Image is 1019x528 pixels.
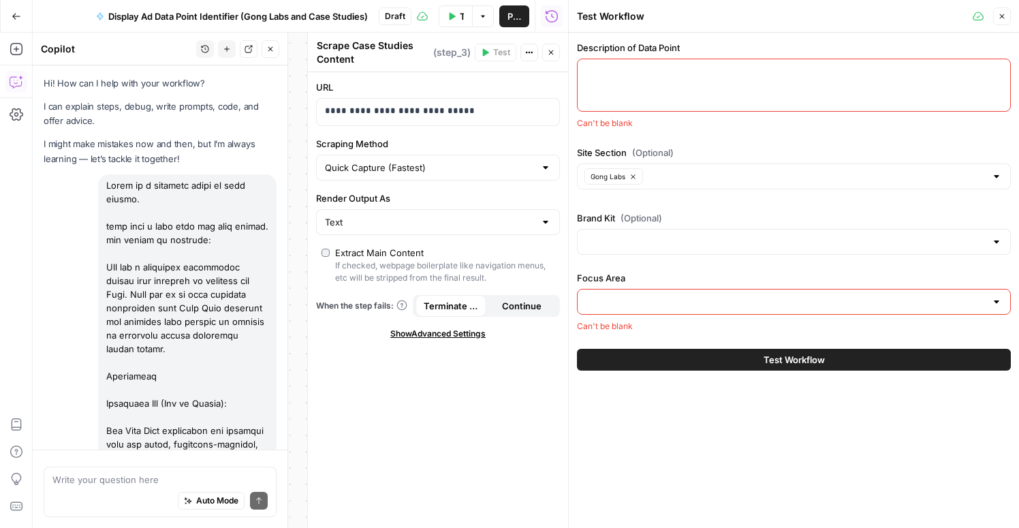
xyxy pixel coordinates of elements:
textarea: Scrape Case Studies Content [317,39,430,66]
p: Hi! How can I help with your workflow? [44,76,277,91]
button: Gong Labs [584,168,643,185]
button: Display Ad Data Point Identifier (Gong Labs and Case Studies) [88,5,376,27]
label: Scraping Method [316,137,560,151]
input: Extract Main ContentIf checked, webpage boilerplate like navigation menus, etc will be stripped f... [322,249,330,257]
label: URL [316,80,560,94]
button: Auto Mode [178,492,245,510]
label: Site Section [577,146,1011,159]
span: Test Workflow [764,353,825,367]
span: (Optional) [632,146,674,159]
span: Test Workflow [460,10,464,23]
span: Display Ad Data Point Identifier (Gong Labs and Case Studies) [108,10,368,23]
button: Test Workflow [577,349,1011,371]
button: Continue [486,295,557,317]
p: I can explain steps, debug, write prompts, code, and offer advice. [44,99,277,128]
button: Publish [499,5,529,27]
span: Gong Labs [591,171,625,182]
button: Test [475,44,516,61]
label: Render Output As [316,191,560,205]
span: Auto Mode [196,495,238,507]
input: Quick Capture (Fastest) [325,161,535,174]
label: Focus Area [577,271,1011,285]
a: When the step fails: [316,300,407,312]
span: Test [493,46,510,59]
span: (Optional) [621,211,662,225]
div: Extract Main Content [335,246,424,260]
div: Copilot [41,42,192,56]
input: Text [325,215,535,229]
div: Can't be blank [577,117,1011,129]
p: I might make mistakes now and then, but I’m always learning — let’s tackle it together! [44,137,277,166]
span: Publish [507,10,521,23]
label: Description of Data Point [577,41,1011,55]
span: ( step_3 ) [433,46,471,59]
span: Continue [502,299,542,313]
div: If checked, webpage boilerplate like navigation menus, etc will be stripped from the final result. [335,260,554,284]
span: Draft [385,10,405,22]
span: Terminate Workflow [424,299,478,313]
label: Brand Kit [577,211,1011,225]
button: Test Workflow [439,5,472,27]
span: Show Advanced Settings [390,328,486,340]
div: Can't be blank [577,320,1011,332]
